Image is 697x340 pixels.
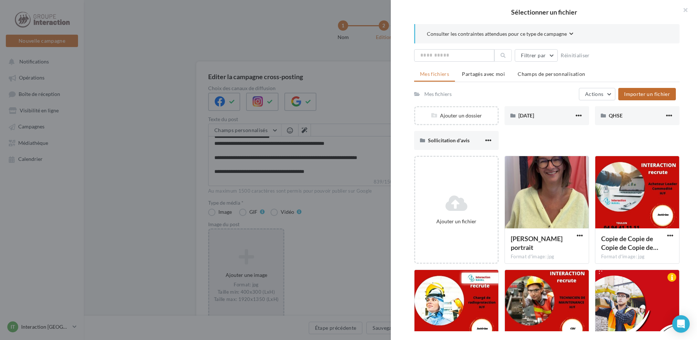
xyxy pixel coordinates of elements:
span: QHSE [609,112,623,119]
span: Importer un fichier [624,91,670,97]
button: Consulter les contraintes attendues pour ce type de campagne [427,30,573,39]
span: Partagés avec moi [462,71,505,77]
div: Mes fichiers [424,90,452,98]
div: Ajouter un fichier [418,218,495,225]
div: Format d'image: jpg [601,254,673,260]
span: Sollicitation d'avis [428,137,470,143]
h2: Sélectionner un fichier [402,9,685,15]
div: Open Intercom Messenger [672,315,690,333]
div: Ajouter un dossier [415,112,498,119]
button: Actions [579,88,615,100]
button: Filtrer par [515,49,558,62]
span: Isabelle portrait [511,235,562,251]
button: Importer un fichier [618,88,676,100]
span: Copie de Copie de Copie de Copie de Copie de Copie de Copie de Copie de Copie de Copie de Copie d... [601,235,658,251]
span: Actions [585,91,603,97]
span: Champs de personnalisation [518,71,585,77]
span: Consulter les contraintes attendues pour ce type de campagne [427,30,567,38]
button: Réinitialiser [558,51,593,60]
span: Mes fichiers [420,71,449,77]
span: [DATE] [518,112,534,119]
div: Format d'image: jpg [511,254,583,260]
